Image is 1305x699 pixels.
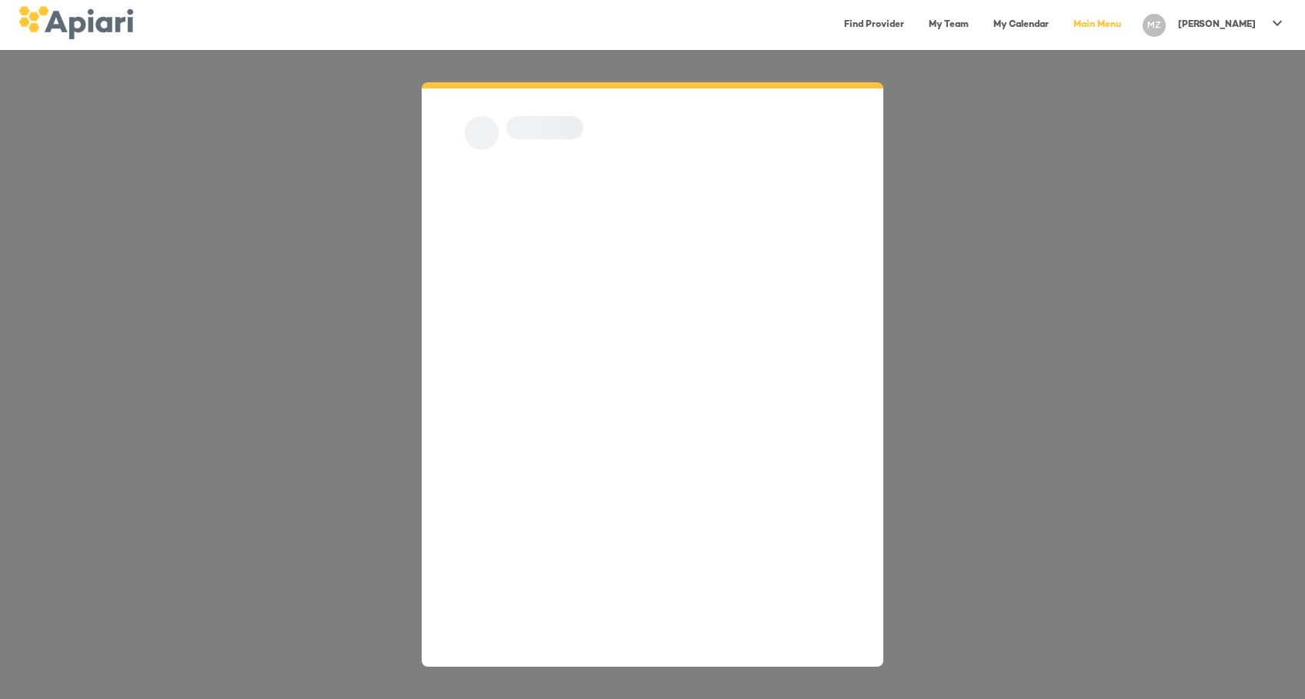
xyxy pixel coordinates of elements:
[18,6,133,39] img: logo
[1064,9,1130,41] a: Main Menu
[835,9,913,41] a: Find Provider
[920,9,978,41] a: My Team
[984,9,1058,41] a: My Calendar
[1143,14,1166,37] div: MZ
[1178,18,1256,32] p: [PERSON_NAME]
